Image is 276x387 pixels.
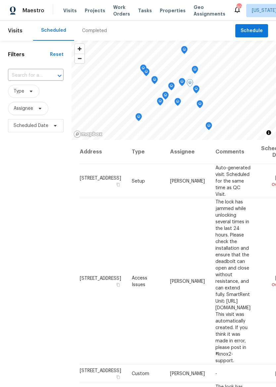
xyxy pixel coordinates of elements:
div: Map marker [174,98,181,108]
span: Maestro [23,7,44,14]
span: The lock has jammed while unlocking several times in the last 24 hours. Please check the installa... [215,199,251,363]
button: Open [55,71,64,80]
span: Scheduled Date [14,122,48,129]
th: Type [126,140,165,164]
h1: Filters [8,51,50,58]
button: Schedule [235,24,268,38]
span: Assignee [14,105,33,112]
th: Comments [210,140,256,164]
span: [STREET_ADDRESS] [80,176,121,180]
div: 30 [237,4,241,11]
span: Properties [160,7,186,14]
span: Visits [63,7,77,14]
button: Copy Address [115,281,121,287]
span: - [215,371,217,376]
th: Address [79,140,126,164]
div: Map marker [187,79,193,89]
span: [STREET_ADDRESS] [80,276,121,280]
div: Map marker [157,98,163,108]
button: Zoom in [75,44,84,54]
div: Map marker [143,68,150,78]
span: Setup [132,179,145,183]
span: [STREET_ADDRESS] [80,368,121,373]
div: Map marker [140,64,147,75]
span: Schedule [241,27,263,35]
span: Toggle attribution [267,129,271,136]
div: Reset [50,51,64,58]
a: Mapbox homepage [73,130,103,138]
button: Zoom out [75,54,84,63]
span: Geo Assignments [194,4,225,17]
span: Auto-generated visit. Scheduled for the same time as QC Visit. [215,165,251,196]
div: Map marker [192,66,198,76]
div: Map marker [206,122,212,132]
div: Map marker [197,100,203,110]
input: Search for an address... [8,70,45,81]
div: Map marker [179,78,185,88]
div: Map marker [151,76,158,86]
span: Visits [8,23,23,38]
span: [PERSON_NAME] [170,279,205,283]
span: [PERSON_NAME] [170,371,205,376]
div: Scheduled [41,27,66,34]
button: Toggle attribution [265,129,273,137]
span: Projects [85,7,105,14]
span: Work Orders [113,4,130,17]
span: Type [14,88,24,95]
th: Assignee [165,140,210,164]
span: [PERSON_NAME] [170,179,205,183]
div: Map marker [193,85,200,96]
button: Copy Address [115,374,121,380]
button: Copy Address [115,181,121,187]
span: Custom [132,371,149,376]
span: Tasks [138,8,152,13]
div: Map marker [181,46,188,56]
div: Map marker [135,113,142,123]
span: Access Issues [132,276,147,287]
div: Map marker [168,82,175,93]
div: Map marker [162,92,169,102]
div: Completed [82,27,107,34]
